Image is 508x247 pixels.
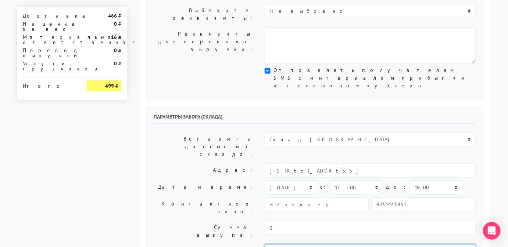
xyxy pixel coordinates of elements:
[17,48,81,58] div: Перевод выручки
[148,28,259,63] label: Реквизиты для перевода выручки:
[372,197,476,211] input: Телефон
[148,164,259,178] label: Адрес:
[154,114,476,124] h6: Параметры забора (склада)
[148,132,259,161] label: Вставить данные из склада:
[320,181,327,193] label: c:
[483,222,501,240] div: Open Intercom Messenger
[17,13,81,18] div: Доставка
[148,4,259,25] label: Выберите реквизиты:
[148,197,259,218] label: Контактное лицо:
[148,221,259,241] label: Сумма выкупа:
[386,181,407,193] label: до:
[111,34,117,40] strong: 16
[273,66,476,90] label: Отправлять получателям SMS с интервалом прибытия и телефоном курьера
[114,47,117,54] strong: 0
[148,181,259,195] label: Дата и время:
[114,21,117,27] strong: 0
[23,80,76,88] div: Итого
[17,21,81,32] div: Наценка за вес
[17,61,81,71] div: Услуги грузчиков
[108,12,117,19] strong: 466
[114,60,117,67] strong: 0
[105,83,114,89] strong: 499
[265,197,369,211] input: Имя
[17,34,81,45] div: Материальная ответственность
